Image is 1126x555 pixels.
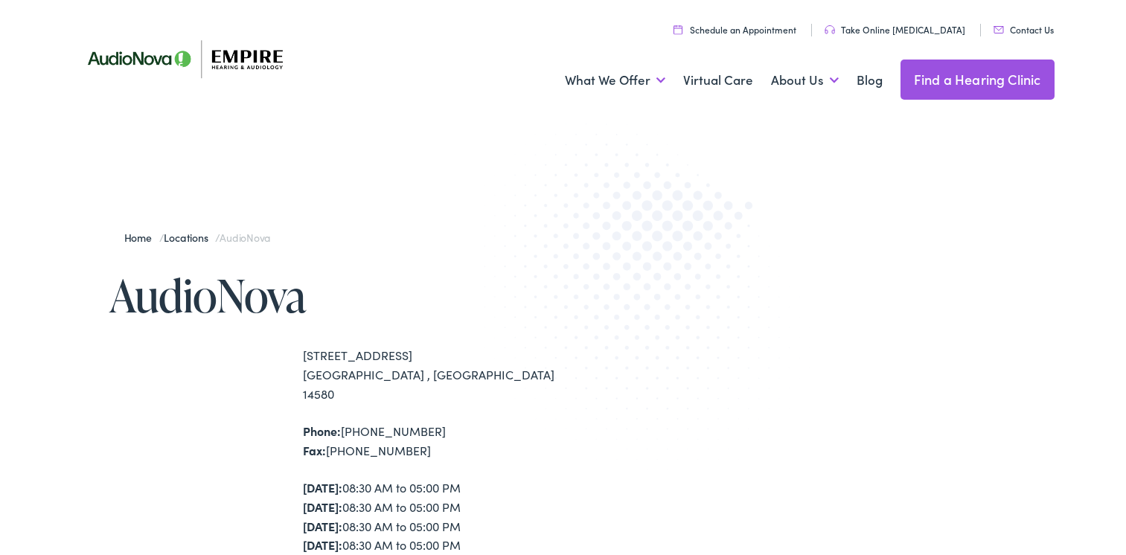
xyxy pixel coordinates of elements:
img: utility icon [825,25,835,34]
a: Home [124,230,159,245]
strong: [DATE]: [303,498,342,515]
a: What We Offer [565,53,665,108]
strong: Fax: [303,442,326,458]
div: [STREET_ADDRESS] [GEOGRAPHIC_DATA] , [GEOGRAPHIC_DATA] 14580 [303,346,563,403]
a: Contact Us [994,23,1054,36]
h1: AudioNova [109,271,563,320]
div: [PHONE_NUMBER] [PHONE_NUMBER] [303,422,563,460]
strong: [DATE]: [303,536,342,553]
a: Schedule an Appointment [674,23,796,36]
strong: [DATE]: [303,479,342,495]
a: Find a Hearing Clinic [901,60,1055,100]
span: / / [124,230,271,245]
a: Virtual Care [683,53,753,108]
a: Blog [857,53,883,108]
strong: Phone: [303,423,341,439]
span: AudioNova [220,230,270,245]
strong: [DATE]: [303,518,342,534]
a: Take Online [MEDICAL_DATA] [825,23,965,36]
a: Locations [164,230,215,245]
img: utility icon [994,26,1004,33]
a: About Us [771,53,839,108]
img: utility icon [674,25,682,34]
